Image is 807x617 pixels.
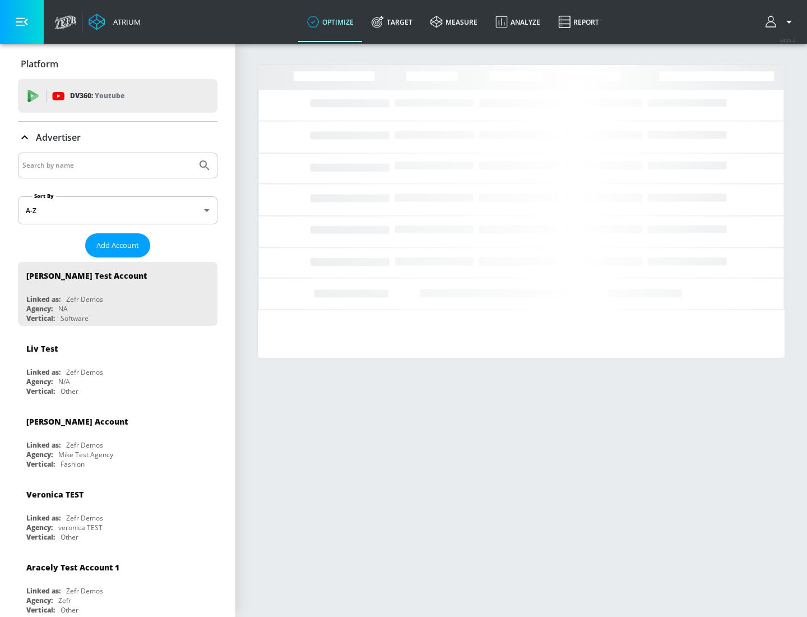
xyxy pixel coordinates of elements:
[18,481,217,545] div: Veronica TESTLinked as:Zefr DemosAgency:veronica TESTVertical:Other
[486,2,549,42] a: Analyze
[18,122,217,153] div: Advertiser
[89,13,141,30] a: Atrium
[18,79,217,113] div: DV360: Youtube
[26,489,84,500] div: Veronica TEST
[66,294,103,304] div: Zefr Demos
[26,586,61,596] div: Linked as:
[32,192,56,200] label: Sort By
[26,513,61,523] div: Linked as:
[58,523,103,532] div: veronica TEST
[66,513,103,523] div: Zefr Demos
[66,440,103,450] div: Zefr Demos
[26,294,61,304] div: Linked as:
[58,596,71,605] div: Zefr
[36,131,81,144] p: Advertiser
[26,605,55,615] div: Vertical:
[18,408,217,472] div: [PERSON_NAME] AccountLinked as:Zefr DemosAgency:Mike Test AgencyVertical:Fashion
[18,196,217,224] div: A-Z
[26,343,58,354] div: Liv Test
[95,90,124,102] p: Youtube
[18,48,217,80] div: Platform
[61,532,78,542] div: Other
[61,605,78,615] div: Other
[26,596,53,605] div: Agency:
[26,459,55,469] div: Vertical:
[421,2,486,42] a: measure
[58,304,68,314] div: NA
[18,262,217,326] div: [PERSON_NAME] Test AccountLinked as:Zefr DemosAgency:NAVertical:Software
[26,440,61,450] div: Linked as:
[26,304,53,314] div: Agency:
[26,416,128,427] div: [PERSON_NAME] Account
[549,2,608,42] a: Report
[109,17,141,27] div: Atrium
[66,586,103,596] div: Zefr Demos
[26,367,61,377] div: Linked as:
[18,335,217,399] div: Liv TestLinked as:Zefr DemosAgency:N/AVertical:Other
[26,377,53,386] div: Agency:
[21,58,58,70] p: Platform
[363,2,421,42] a: Target
[61,459,85,469] div: Fashion
[780,37,796,43] span: v 4.22.2
[26,314,55,323] div: Vertical:
[85,233,150,257] button: Add Account
[26,562,119,573] div: Aracely Test Account 1
[61,386,78,396] div: Other
[26,532,55,542] div: Vertical:
[26,450,53,459] div: Agency:
[26,386,55,396] div: Vertical:
[22,158,192,173] input: Search by name
[61,314,89,323] div: Software
[58,450,113,459] div: Mike Test Agency
[298,2,363,42] a: optimize
[26,270,147,281] div: [PERSON_NAME] Test Account
[26,523,53,532] div: Agency:
[66,367,103,377] div: Zefr Demos
[96,239,139,252] span: Add Account
[58,377,70,386] div: N/A
[70,90,124,102] p: DV360:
